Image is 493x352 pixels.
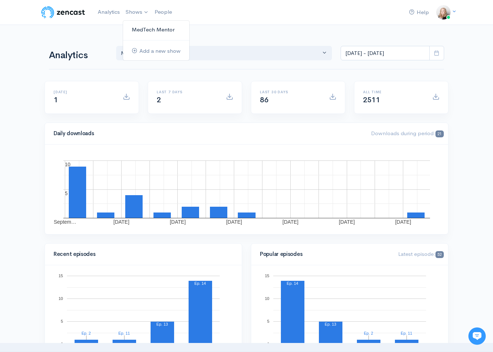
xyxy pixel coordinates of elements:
img: ... [436,5,451,20]
text: Ep. 2 [364,331,373,335]
text: 10 [265,296,269,301]
h6: [DATE] [54,90,114,94]
button: MedTech Mentor [116,46,332,61]
span: Latest episode: [398,250,444,257]
text: Ep. 2 [81,331,91,335]
a: Add a new show [123,45,189,57]
span: 86 [260,95,268,104]
text: 10 [65,162,71,167]
text: [DATE] [395,219,411,225]
text: 15 [265,274,269,278]
h1: Analytics [49,50,108,61]
text: 5 [65,190,68,196]
text: [DATE] [282,219,298,225]
span: 1 [54,95,58,104]
text: 5 [267,319,269,323]
h6: Last 30 days [260,90,320,94]
text: [DATE] [339,219,355,225]
svg: A chart. [54,274,233,346]
text: Ep. 11 [118,331,130,335]
a: Shows [123,4,152,20]
span: 21 [435,130,444,137]
div: MedTech Mentor [121,49,321,57]
a: People [152,4,175,20]
h4: Daily downloads [54,130,362,137]
input: analytics date range selector [341,46,430,61]
h1: Hi 👋 [11,35,134,47]
h6: Last 7 days [157,90,217,94]
ul: Shows [123,20,190,61]
input: Search articles [21,136,129,150]
span: 2511 [363,95,380,104]
text: Ep. 14 [194,281,206,286]
text: Ep. 13 [156,322,168,326]
text: 10 [59,296,63,301]
text: Ep. 14 [287,281,298,286]
text: [DATE] [113,219,129,225]
span: Downloads during period: [371,130,444,137]
button: New conversation [11,96,134,110]
text: [DATE] [226,219,242,225]
text: Ep. 13 [325,322,336,326]
h4: Popular episodes [260,251,389,257]
text: 5 [61,319,63,323]
img: ZenCast Logo [40,5,86,20]
svg: A chart. [54,153,439,226]
span: 2 [157,95,161,104]
a: Analytics [95,4,123,20]
span: New conversation [47,100,87,106]
p: Find an answer quickly [10,124,135,133]
text: Ep. 11 [401,331,412,335]
text: 0 [267,342,269,346]
span: 52 [435,251,444,258]
a: Help [406,5,432,20]
h6: All time [363,90,424,94]
svg: A chart. [260,274,439,346]
text: Septem… [54,219,76,225]
iframe: gist-messenger-bubble-iframe [468,327,486,345]
text: 0 [61,342,63,346]
a: MedTech Mentor [123,23,189,36]
h2: Just let us know if you need anything and we'll be happy to help! 🙂 [11,48,134,83]
text: 15 [59,274,63,278]
text: [DATE] [170,219,186,225]
h4: Recent episodes [54,251,229,257]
